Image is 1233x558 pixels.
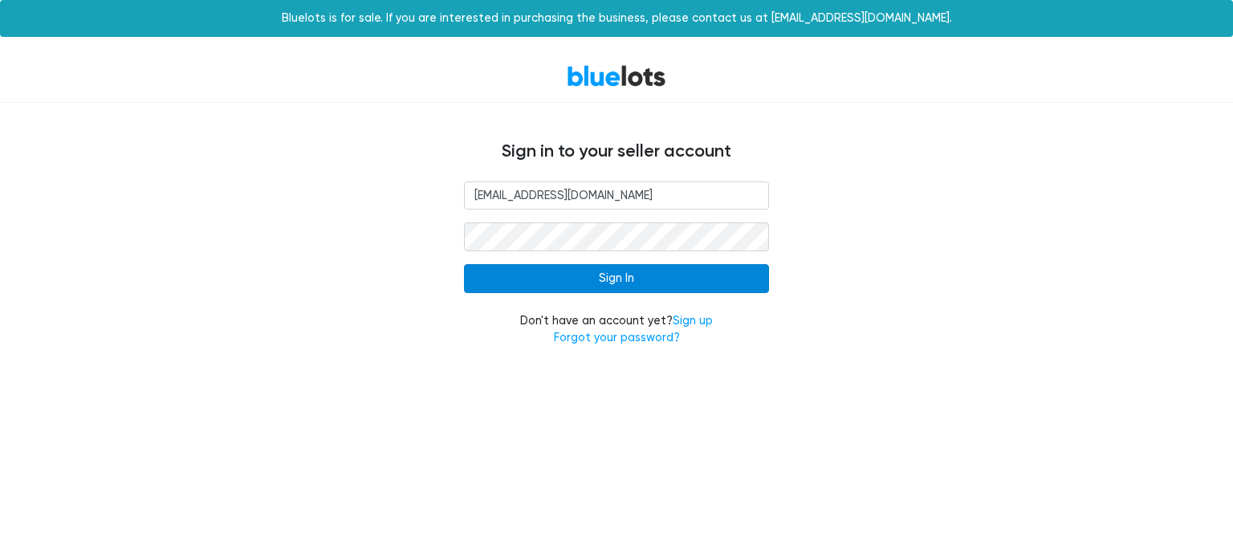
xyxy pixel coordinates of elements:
[464,181,769,210] input: Email
[554,331,680,344] a: Forgot your password?
[673,314,713,328] a: Sign up
[464,264,769,293] input: Sign In
[567,64,666,88] a: BlueLots
[135,141,1098,162] h4: Sign in to your seller account
[464,312,769,347] div: Don't have an account yet?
